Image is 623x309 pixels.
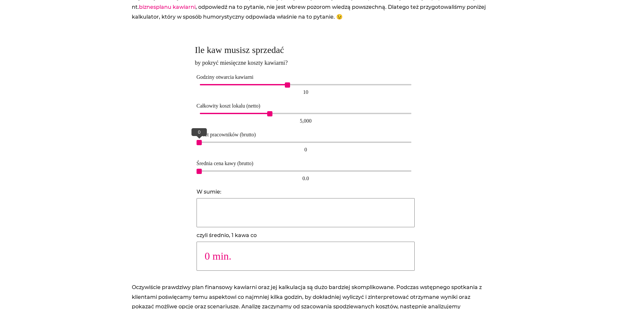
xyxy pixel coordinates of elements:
div: 10 [200,87,412,97]
input: czyli średnio, 1 kawa co [197,242,415,270]
div: 5,000 [200,116,412,126]
label: Godziny otwarcia kawiarni [197,74,253,80]
a: biznesplanu kawiarni [139,4,196,10]
label: Koszt pracowników (brutto) [197,132,256,137]
div: 0.0 [200,173,412,184]
div: 0 [200,145,412,155]
label: czyli średnio, 1 kawa co [197,232,257,238]
label: W sumie: [197,189,221,195]
h2: Ile kaw musisz sprzedać [195,44,417,56]
div: 0 [192,128,207,136]
label: Całkowity koszt lokalu (netto) [197,103,260,109]
span: by pokryć miesięczne koszty kawiarni? [195,58,417,68]
label: Średnia cena kawy (brutto) [197,161,253,166]
input: W sumie: [197,198,415,227]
